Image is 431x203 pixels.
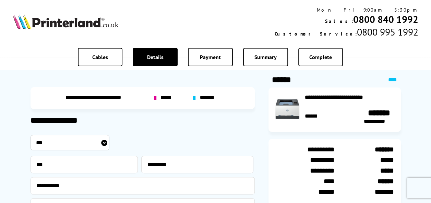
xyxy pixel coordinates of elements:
[274,7,418,13] div: Mon - Fri 9:00am - 5:30pm
[357,26,418,38] span: 0800 995 1992
[353,13,418,26] a: 0800 840 1992
[309,54,332,60] span: Complete
[325,18,353,24] span: Sales:
[200,54,221,60] span: Payment
[254,54,277,60] span: Summary
[147,54,164,60] span: Details
[13,14,118,29] img: Printerland Logo
[274,31,357,37] span: Customer Service:
[92,54,108,60] span: Cables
